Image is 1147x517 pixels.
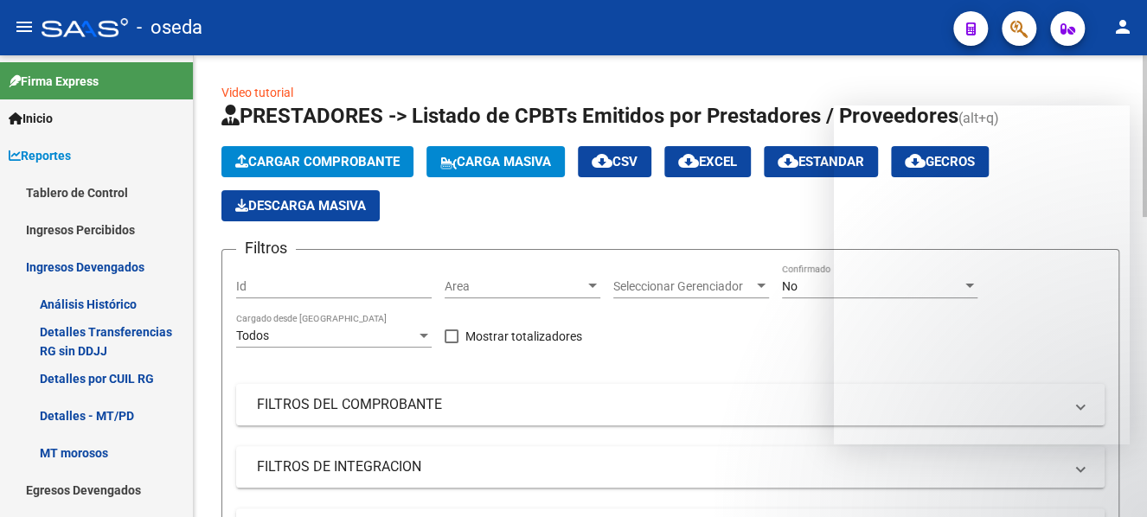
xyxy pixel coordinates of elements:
iframe: Intercom live chat [1088,458,1130,500]
mat-icon: cloud_download [678,150,699,171]
mat-expansion-panel-header: FILTROS DEL COMPROBANTE [236,384,1105,425]
button: EXCEL [664,146,751,177]
span: Inicio [9,109,53,128]
span: Descarga Masiva [235,198,366,214]
span: Seleccionar Gerenciador [613,279,753,294]
iframe: Intercom live chat mensaje [834,105,1130,444]
span: - oseda [137,9,202,47]
span: No [782,279,798,293]
mat-expansion-panel-header: FILTROS DE INTEGRACION [236,446,1105,488]
h3: Filtros [236,236,296,260]
a: Video tutorial [221,86,293,99]
span: CSV [592,154,638,169]
mat-panel-title: FILTROS DE INTEGRACION [257,457,1063,476]
span: Cargar Comprobante [235,154,400,169]
mat-icon: cloud_download [778,150,798,171]
app-download-masive: Descarga masiva de comprobantes (adjuntos) [221,190,380,221]
mat-icon: cloud_download [592,150,612,171]
mat-icon: person [1112,16,1133,37]
span: Area [445,279,585,294]
span: Firma Express [9,72,99,91]
button: CSV [578,146,651,177]
button: Estandar [764,146,878,177]
span: Estandar [778,154,864,169]
span: Reportes [9,146,71,165]
mat-icon: menu [14,16,35,37]
span: Carga Masiva [440,154,551,169]
button: Carga Masiva [426,146,565,177]
mat-panel-title: FILTROS DEL COMPROBANTE [257,395,1063,414]
span: Todos [236,329,269,342]
span: EXCEL [678,154,737,169]
span: Mostrar totalizadores [465,326,582,347]
span: PRESTADORES -> Listado de CPBTs Emitidos por Prestadores / Proveedores [221,104,958,128]
button: Descarga Masiva [221,190,380,221]
button: Cargar Comprobante [221,146,413,177]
